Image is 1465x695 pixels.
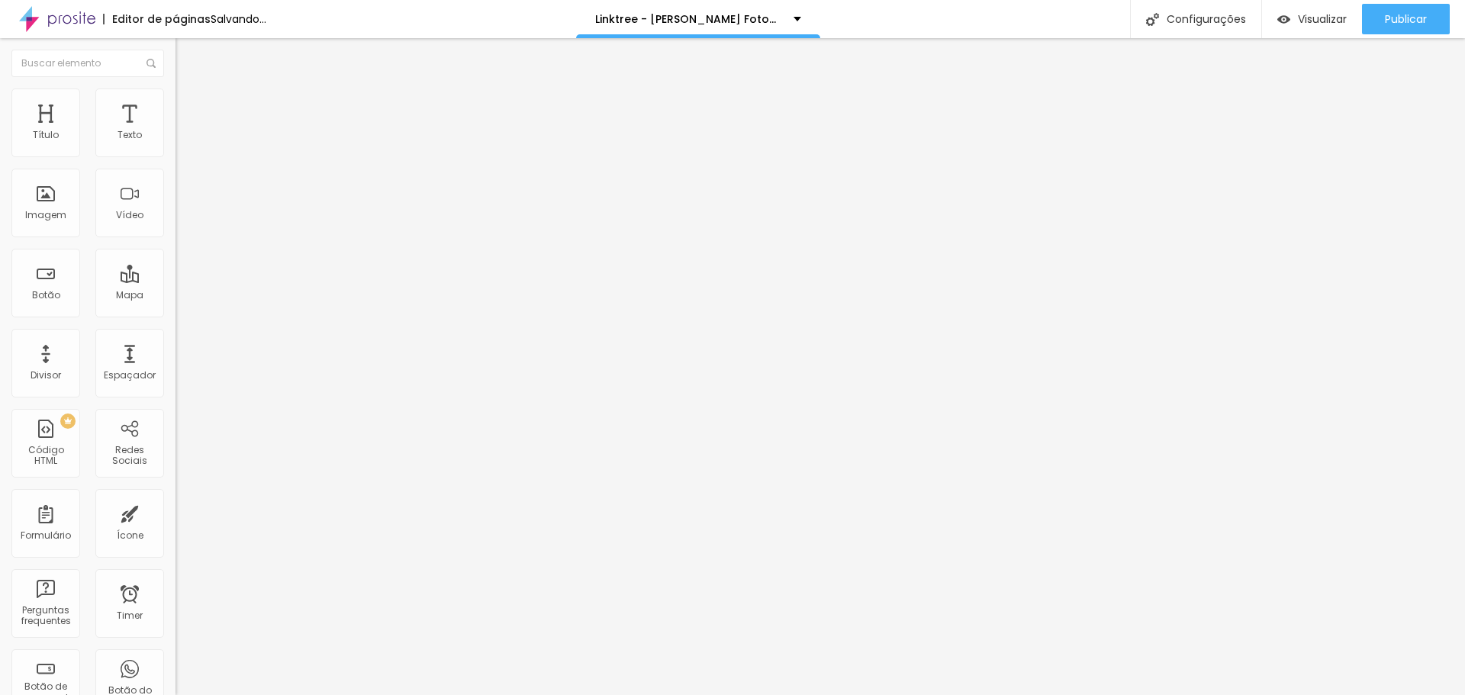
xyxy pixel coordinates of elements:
[1146,13,1159,26] img: Icone
[11,50,164,77] input: Buscar elemento
[1298,13,1347,25] span: Visualizar
[15,445,76,467] div: Código HTML
[175,38,1465,695] iframe: Editor
[15,605,76,627] div: Perguntas frequentes
[21,530,71,541] div: Formulário
[32,290,60,301] div: Botão
[117,530,143,541] div: Ícone
[595,14,782,24] p: Linktree - [PERSON_NAME] Fotografia Autoral
[116,210,143,220] div: Vídeo
[33,130,59,140] div: Título
[103,14,211,24] div: Editor de páginas
[118,130,142,140] div: Texto
[104,370,156,381] div: Espaçador
[31,370,61,381] div: Divisor
[25,210,66,220] div: Imagem
[117,610,143,621] div: Timer
[211,14,266,24] div: Salvando...
[1362,4,1450,34] button: Publicar
[1262,4,1362,34] button: Visualizar
[116,290,143,301] div: Mapa
[99,445,159,467] div: Redes Sociais
[146,59,156,68] img: Icone
[1385,13,1427,25] span: Publicar
[1277,13,1290,26] img: view-1.svg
